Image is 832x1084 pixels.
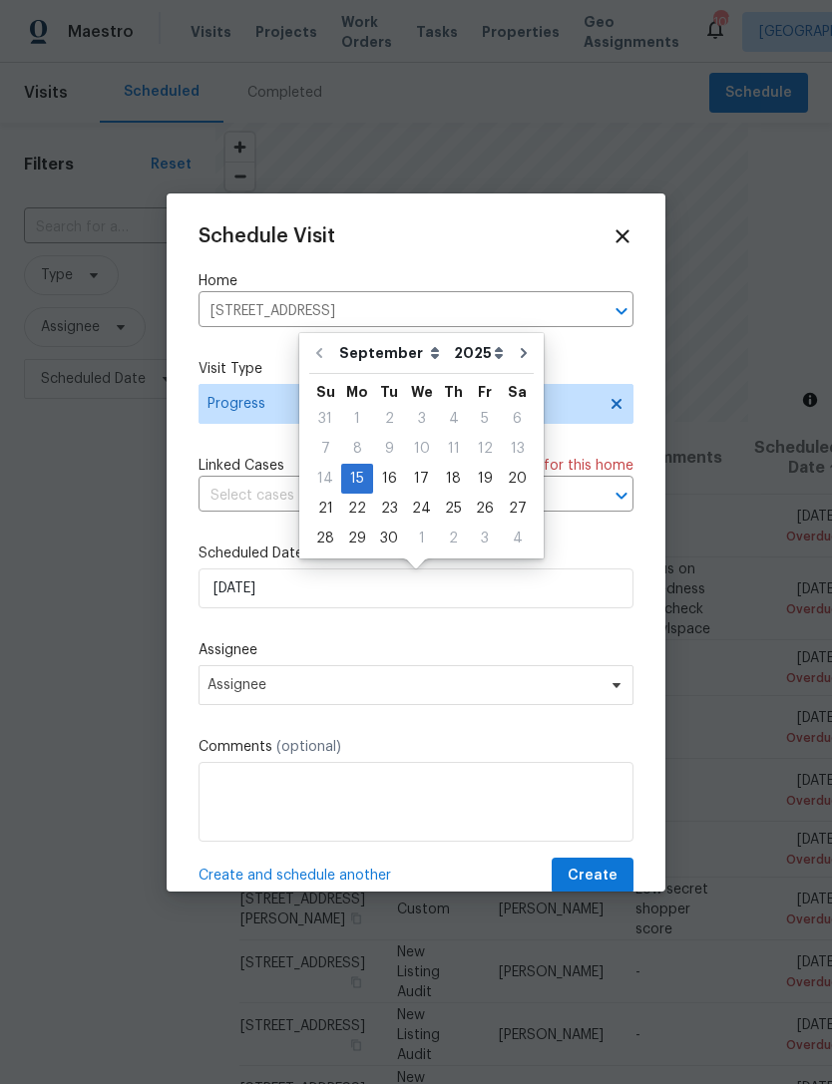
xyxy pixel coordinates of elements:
[438,464,469,494] div: Thu Sep 18 2025
[501,495,534,523] div: 27
[469,435,501,463] div: 12
[199,866,391,886] span: Create and schedule another
[444,385,463,399] abbr: Thursday
[341,524,373,553] div: Mon Sep 29 2025
[438,495,469,523] div: 25
[469,405,501,433] div: 5
[341,525,373,552] div: 29
[438,405,469,433] div: 4
[501,404,534,434] div: Sat Sep 06 2025
[373,465,405,493] div: 16
[309,465,341,493] div: 14
[438,524,469,553] div: Thu Oct 02 2025
[341,434,373,464] div: Mon Sep 08 2025
[341,465,373,493] div: 15
[199,271,633,291] label: Home
[341,464,373,494] div: Mon Sep 15 2025
[405,494,438,524] div: Wed Sep 24 2025
[469,434,501,464] div: Fri Sep 12 2025
[469,404,501,434] div: Fri Sep 05 2025
[199,296,578,327] input: Enter in an address
[405,405,438,433] div: 3
[373,434,405,464] div: Tue Sep 09 2025
[316,385,335,399] abbr: Sunday
[508,385,527,399] abbr: Saturday
[373,495,405,523] div: 23
[478,385,492,399] abbr: Friday
[469,525,501,552] div: 3
[309,435,341,463] div: 7
[199,737,633,757] label: Comments
[208,394,596,414] span: Progress
[552,858,633,895] button: Create
[199,543,633,563] label: Scheduled Date
[405,404,438,434] div: Wed Sep 03 2025
[341,405,373,433] div: 1
[199,568,633,608] input: M/D/YYYY
[501,405,534,433] div: 6
[334,338,449,368] select: Month
[405,464,438,494] div: Wed Sep 17 2025
[405,525,438,552] div: 1
[501,524,534,553] div: Sat Oct 04 2025
[501,434,534,464] div: Sat Sep 13 2025
[469,464,501,494] div: Fri Sep 19 2025
[501,465,534,493] div: 20
[438,525,469,552] div: 2
[309,494,341,524] div: Sun Sep 21 2025
[199,640,633,660] label: Assignee
[309,495,341,523] div: 21
[438,494,469,524] div: Thu Sep 25 2025
[411,385,433,399] abbr: Wednesday
[469,494,501,524] div: Fri Sep 26 2025
[469,524,501,553] div: Fri Oct 03 2025
[309,434,341,464] div: Sun Sep 07 2025
[276,740,341,754] span: (optional)
[373,404,405,434] div: Tue Sep 02 2025
[449,338,509,368] select: Year
[469,465,501,493] div: 19
[208,677,599,693] span: Assignee
[373,524,405,553] div: Tue Sep 30 2025
[373,464,405,494] div: Tue Sep 16 2025
[309,405,341,433] div: 31
[608,482,635,510] button: Open
[469,495,501,523] div: 26
[199,481,578,512] input: Select cases
[341,495,373,523] div: 22
[341,404,373,434] div: Mon Sep 01 2025
[304,333,334,373] button: Go to previous month
[405,434,438,464] div: Wed Sep 10 2025
[438,465,469,493] div: 18
[438,404,469,434] div: Thu Sep 04 2025
[373,525,405,552] div: 30
[309,404,341,434] div: Sun Aug 31 2025
[380,385,398,399] abbr: Tuesday
[438,434,469,464] div: Thu Sep 11 2025
[199,456,284,476] span: Linked Cases
[405,524,438,553] div: Wed Oct 01 2025
[608,297,635,325] button: Open
[199,226,335,246] span: Schedule Visit
[438,435,469,463] div: 11
[309,464,341,494] div: Sun Sep 14 2025
[501,494,534,524] div: Sat Sep 27 2025
[373,435,405,463] div: 9
[341,435,373,463] div: 8
[373,494,405,524] div: Tue Sep 23 2025
[501,464,534,494] div: Sat Sep 20 2025
[568,864,618,889] span: Create
[501,435,534,463] div: 13
[309,524,341,553] div: Sun Sep 28 2025
[309,525,341,552] div: 28
[405,465,438,493] div: 17
[405,495,438,523] div: 24
[346,385,368,399] abbr: Monday
[501,525,534,552] div: 4
[373,405,405,433] div: 2
[509,333,539,373] button: Go to next month
[612,225,633,247] span: Close
[341,494,373,524] div: Mon Sep 22 2025
[199,359,633,379] label: Visit Type
[405,435,438,463] div: 10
